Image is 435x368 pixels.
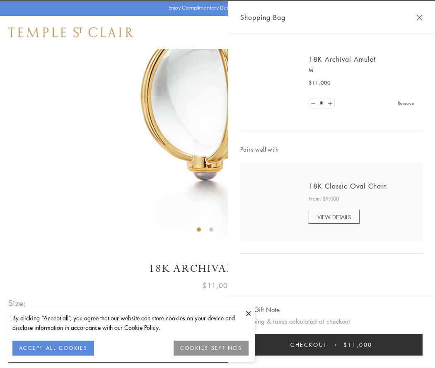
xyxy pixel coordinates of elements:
[240,12,285,23] span: Shopping Bag
[309,66,414,75] p: M
[309,195,339,203] span: From: $9,000
[309,98,317,109] a: Set quantity to 0
[398,99,414,108] a: Remove
[343,340,372,349] span: $11,000
[326,98,334,109] a: Set quantity to 2
[174,341,249,356] button: COOKIES SETTINGS
[12,341,94,356] button: ACCEPT ALL COOKIES
[203,280,232,291] span: $11,000
[249,58,298,108] img: 18K Archival Amulet
[8,27,133,37] img: Temple St. Clair
[12,313,249,332] div: By clicking “Accept all”, you agree that our website can store cookies on your device and disclos...
[309,210,360,224] a: VIEW DETAILS
[240,145,423,154] span: Pairs well with
[290,340,327,349] span: Checkout
[169,4,263,12] p: Enjoy Complimentary Delivery & Returns
[317,213,351,221] span: VIEW DETAILS
[8,296,27,310] span: Size:
[416,15,423,21] button: Close Shopping Bag
[240,334,423,356] button: Checkout $11,000
[309,182,387,191] a: 18K Classic Oval Chain
[309,55,376,64] a: 18K Archival Amulet
[309,79,331,87] span: $11,000
[240,305,280,315] button: Add Gift Note
[8,261,427,276] h1: 18K Archival Amulet
[249,177,298,227] img: N88865-OV18
[240,316,423,327] p: Shipping & taxes calculated at checkout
